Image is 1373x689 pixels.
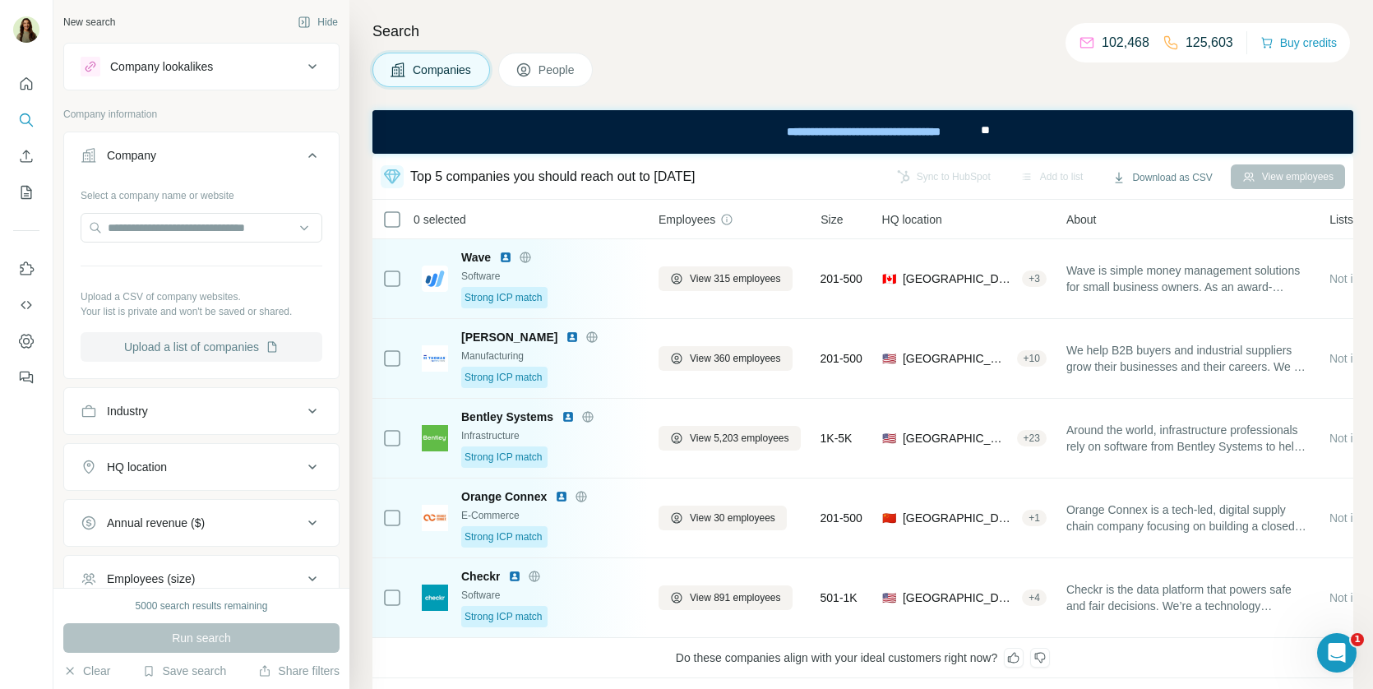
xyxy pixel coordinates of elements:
button: View 891 employees [659,585,793,610]
button: Hide [286,10,349,35]
div: Employees (size) [107,571,195,587]
span: 201-500 [821,510,862,526]
button: Employees (size) [64,559,339,599]
div: Annual revenue ($) [107,515,205,531]
button: Save search [142,663,226,679]
span: 🇨🇦 [882,271,896,287]
span: [PERSON_NAME] [461,329,557,345]
button: Annual revenue ($) [64,503,339,543]
button: View 30 employees [659,506,787,530]
span: 501-1K [821,590,858,606]
button: Enrich CSV [13,141,39,171]
span: [GEOGRAPHIC_DATA], [US_STATE] [903,430,1010,446]
span: Wave [461,249,491,266]
span: Employees [659,211,715,228]
div: Industry [107,403,148,419]
span: 0 selected [414,211,466,228]
span: Wave is simple money management solutions for small business owners. As an award-winning company,... [1066,262,1310,295]
span: [GEOGRAPHIC_DATA], [US_STATE] [903,350,1010,367]
button: Share filters [258,663,340,679]
button: Quick start [13,69,39,99]
div: New search [63,15,115,30]
button: Feedback [13,363,39,392]
button: Use Surfe on LinkedIn [13,254,39,284]
p: Upload a CSV of company websites. [81,289,322,304]
span: Bentley Systems [461,409,553,425]
span: [GEOGRAPHIC_DATA], [GEOGRAPHIC_DATA] [903,510,1015,526]
img: Logo of Checkr [422,585,448,611]
span: 🇺🇸 [882,350,896,367]
img: Logo of Bentley Systems [422,425,448,451]
p: Your list is private and won't be saved or shared. [81,304,322,319]
button: View 5,203 employees [659,426,801,451]
span: 1K-5K [821,430,853,446]
button: Buy credits [1260,31,1337,54]
div: Infrastructure [461,428,639,443]
span: Orange Connex is a tech-led, digital supply chain company focusing on building a closed loop, pli... [1066,502,1310,534]
button: Clear [63,663,110,679]
span: 1 [1351,633,1364,646]
span: About [1066,211,1097,228]
span: Strong ICP match [465,609,543,624]
img: Logo of Thomas [422,345,448,372]
button: Search [13,105,39,135]
span: Strong ICP match [465,450,543,465]
div: + 1 [1022,511,1047,525]
button: View 315 employees [659,266,793,291]
span: Strong ICP match [465,529,543,544]
span: View 5,203 employees [690,431,789,446]
button: My lists [13,178,39,207]
button: Industry [64,391,339,431]
div: + 3 [1022,271,1047,286]
p: Company information [63,107,340,122]
img: LinkedIn logo [499,251,512,264]
p: 125,603 [1186,33,1233,53]
span: [GEOGRAPHIC_DATA], [GEOGRAPHIC_DATA] [903,271,1015,287]
img: LinkedIn logo [566,331,579,344]
div: HQ location [107,459,167,475]
span: People [539,62,576,78]
span: Checkr [461,568,500,585]
iframe: Banner [372,110,1353,154]
button: Use Surfe API [13,290,39,320]
div: Software [461,588,639,603]
img: Avatar [13,16,39,43]
span: Around the world, infrastructure professionals rely on software from Bentley Systems to help them... [1066,422,1310,455]
button: View 360 employees [659,346,793,371]
div: + 23 [1017,431,1047,446]
span: Checkr is the data platform that powers safe and fair decisions. We’re a technology company that ... [1066,581,1310,614]
div: E-Commerce [461,508,639,523]
button: Upload a list of companies [81,332,322,362]
button: HQ location [64,447,339,487]
span: Companies [413,62,473,78]
span: 🇺🇸 [882,430,896,446]
div: Manufacturing [461,349,639,363]
span: View 360 employees [690,351,781,366]
div: Select a company name or website [81,182,322,203]
img: Logo of Orange Connex [422,505,448,531]
h4: Search [372,20,1353,43]
div: Software [461,269,639,284]
span: HQ location [882,211,942,228]
p: 102,468 [1102,33,1149,53]
div: Do these companies align with your ideal customers right now? [372,638,1353,678]
button: Download as CSV [1101,165,1223,190]
span: [GEOGRAPHIC_DATA] [903,590,1015,606]
span: Size [821,211,843,228]
img: LinkedIn logo [508,570,521,583]
img: LinkedIn logo [562,410,575,423]
span: View 891 employees [690,590,781,605]
button: Dashboard [13,326,39,356]
span: 🇺🇸 [882,590,896,606]
div: + 10 [1017,351,1047,366]
img: LinkedIn logo [555,490,568,503]
span: Orange Connex [461,488,547,505]
span: We help B2B buyers and industrial suppliers grow their businesses and their careers. We do so by ... [1066,342,1310,375]
span: View 315 employees [690,271,781,286]
span: 201-500 [821,271,862,287]
span: 🇨🇳 [882,510,896,526]
div: Top 5 companies you should reach out to [DATE] [410,167,696,187]
div: Company lookalikes [110,58,213,75]
span: View 30 employees [690,511,775,525]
